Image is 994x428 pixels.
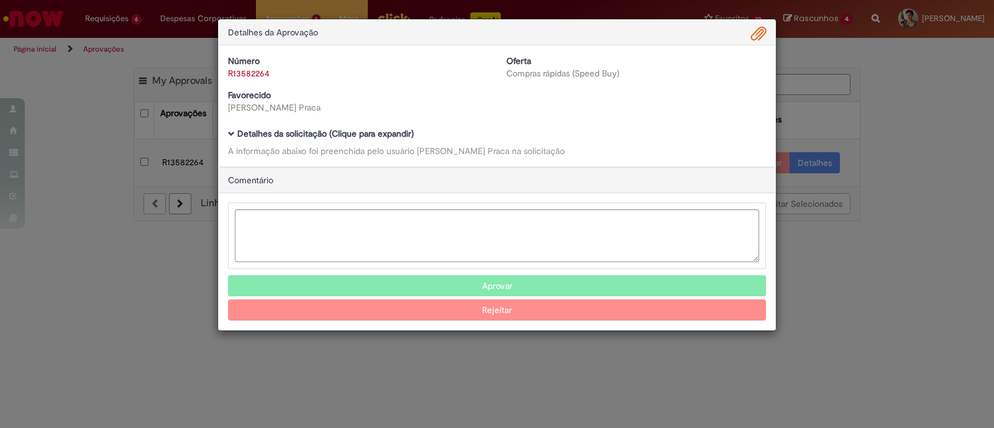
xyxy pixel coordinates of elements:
h5: Detalhes da solicitação (Clique para expandir) [228,129,766,139]
span: Comentário [228,175,273,186]
button: Rejeitar [228,299,766,321]
b: Número [228,55,260,66]
a: R13582264 [228,68,270,79]
div: A informação abaixo foi preenchida pelo usuário [PERSON_NAME] Praca na solicitação [228,145,766,157]
div: [PERSON_NAME] Praca [228,101,488,114]
span: Detalhes da Aprovação [228,27,318,38]
b: Favorecido [228,89,271,101]
div: Compras rápidas (Speed Buy) [506,67,766,80]
button: Aprovar [228,275,766,296]
b: Detalhes da solicitação (Clique para expandir) [237,128,414,139]
b: Oferta [506,55,531,66]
